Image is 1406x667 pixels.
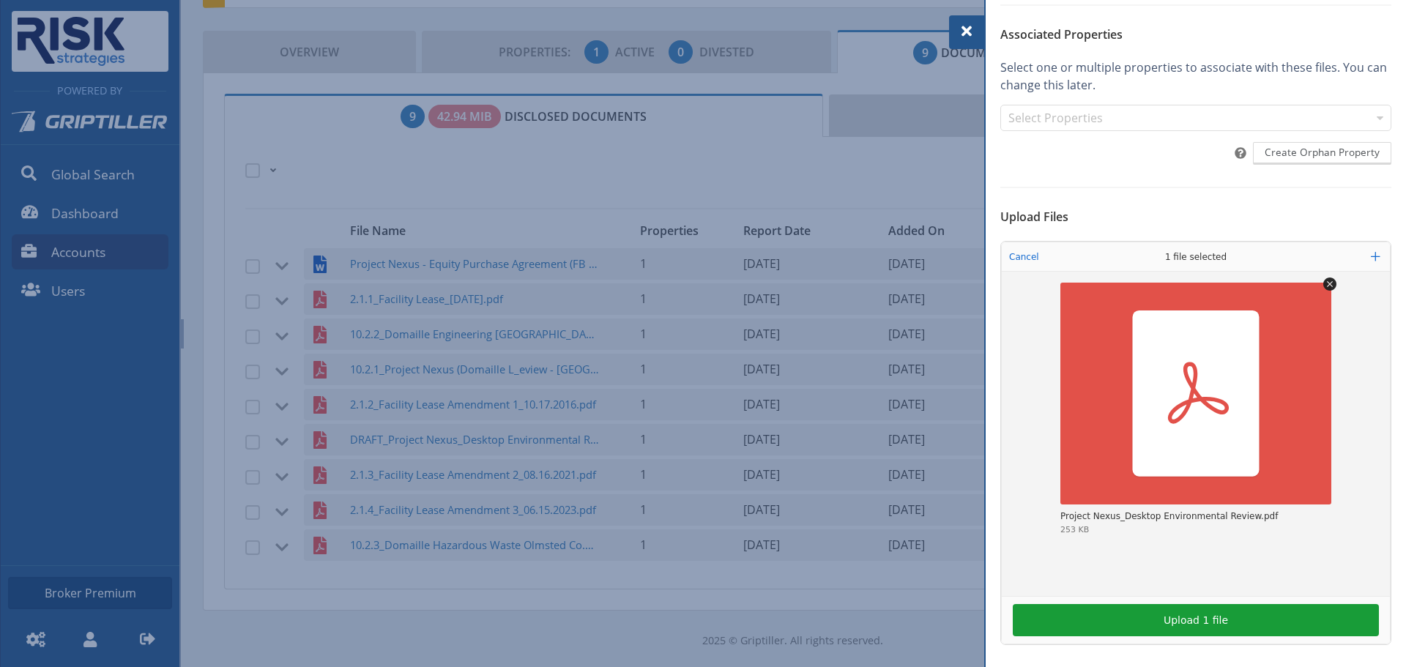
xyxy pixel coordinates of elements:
button: Remove file [1323,277,1336,293]
h6: Associated Properties [1000,28,1391,41]
div: 1 file selected [1134,242,1258,272]
button: Create Orphan Property [1253,142,1391,165]
button: Cancel [1005,247,1044,267]
span: Create Orphan Property [1265,145,1380,160]
button: Add more files [1365,246,1386,267]
div: Uppy Dashboard [1001,242,1391,644]
p: Select one or multiple properties to associate with these files. You can change this later. [1000,59,1391,94]
button: Upload 1 file [1013,604,1379,636]
h6: Upload Files [1000,210,1391,223]
div: Project Nexus_Desktop Environmental Review.pdf [1060,511,1278,523]
div: 253 KB [1060,526,1089,534]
